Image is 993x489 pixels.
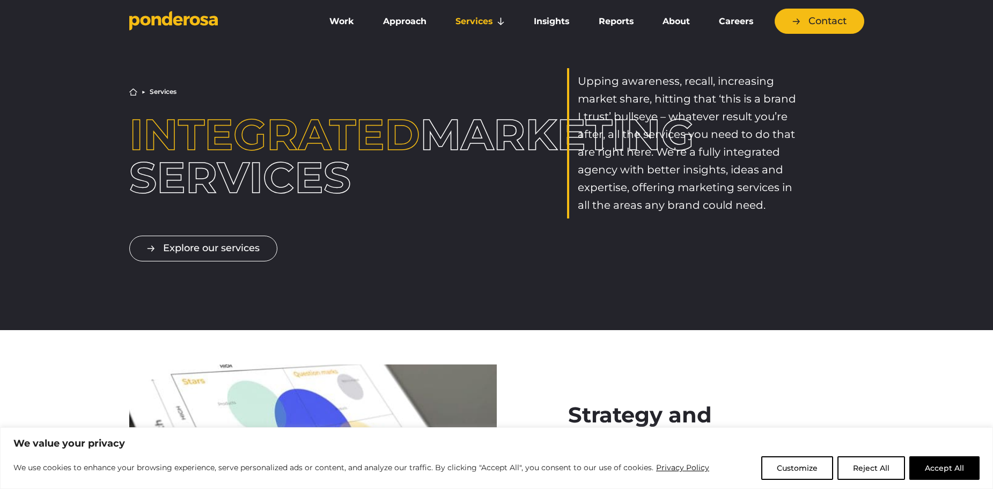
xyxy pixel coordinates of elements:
[568,399,792,463] h2: Strategy and planning
[578,72,801,214] p: Upping awareness, recall, increasing market share, hitting that ‘this is a brand I trust’ bullsey...
[13,437,980,450] p: We value your privacy
[650,10,702,33] a: About
[13,461,710,474] p: We use cookies to enhance your browsing experience, serve personalized ads or content, and analyz...
[150,89,176,95] li: Services
[775,9,864,34] a: Contact
[761,456,833,480] button: Customize
[129,108,420,160] span: Integrated
[142,89,145,95] li: ▶︎
[129,88,137,96] a: Home
[129,236,277,261] a: Explore our services
[371,10,439,33] a: Approach
[521,10,582,33] a: Insights
[837,456,905,480] button: Reject All
[656,461,710,474] a: Privacy Policy
[586,10,646,33] a: Reports
[707,10,766,33] a: Careers
[443,10,517,33] a: Services
[129,11,301,32] a: Go to homepage
[129,113,426,199] h1: marketing services
[909,456,980,480] button: Accept All
[317,10,366,33] a: Work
